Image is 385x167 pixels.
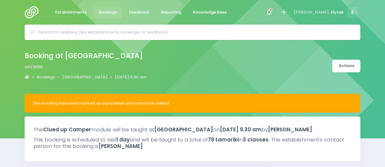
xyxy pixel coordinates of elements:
[161,9,181,15] span: Reporting
[268,126,312,133] strong: [PERSON_NAME]
[156,6,186,18] a: Reporting
[34,137,351,149] h3: This booking is scheduled to last and will be taught to a total of in . The establishment's conta...
[38,28,352,37] input: Search for anything (like establishments, bookings, or feedback)
[37,74,55,80] a: Bookings
[43,126,91,133] strong: Clued up Camper
[154,126,213,133] strong: [GEOGRAPHIC_DATA]
[220,126,261,133] strong: [DATE] 9.30 am
[115,74,146,80] a: [DATE] 9.30 am
[129,9,149,15] span: Feedback
[193,9,227,15] span: Knowledge Base
[208,136,238,143] strong: 79 tamariki
[243,136,269,143] strong: 3 classes
[99,142,143,150] strong: [PERSON_NAME]
[55,9,87,15] span: Establishments
[347,7,358,18] span: E
[294,9,330,15] span: [PERSON_NAME],
[25,52,143,60] h2: Booking at [GEOGRAPHIC_DATA]
[331,9,343,15] span: Elysse
[25,6,42,18] img: Logo
[188,6,232,18] a: Knowledge Base
[332,60,360,72] a: Actions
[99,9,117,15] span: Bookings
[33,100,352,106] div: This booking has been marked as completed and cannot be edited.
[93,6,122,18] a: Bookings
[124,6,154,18] a: Feedback
[62,74,107,80] a: [GEOGRAPHIC_DATA]
[34,126,351,133] h3: The module will be taught at on by .
[25,64,43,70] span: b523050
[116,136,130,143] strong: 1 day
[50,6,91,18] a: Establishments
